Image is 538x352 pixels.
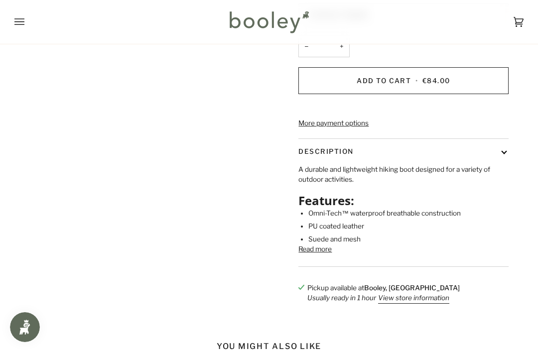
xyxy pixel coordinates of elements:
span: • [413,77,420,85]
img: Booley [225,7,312,36]
p: Usually ready in 1 hour [307,293,460,303]
li: Omni-Tech™ waterproof breathable construction [308,208,508,218]
button: View store information [378,293,449,303]
a: More payment options [298,118,508,128]
h2: Features: [298,193,508,208]
iframe: Button to open loyalty program pop-up [10,312,40,342]
span: €84.00 [422,77,450,85]
p: Pickup available at [307,283,460,293]
li: PU coated leather [308,221,508,231]
strong: Booley, [GEOGRAPHIC_DATA] [364,284,460,292]
button: + [334,35,350,57]
button: Add to Cart • €84.00 [298,67,508,94]
button: Read more [298,244,332,254]
p: A durable and lightweight hiking boot designed for a variety of outdoor activities. [298,164,508,185]
span: Add to Cart [357,77,411,85]
button: Description [298,139,508,164]
button: − [298,35,314,57]
input: Quantity [298,35,350,57]
li: Suede and mesh [308,234,508,244]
